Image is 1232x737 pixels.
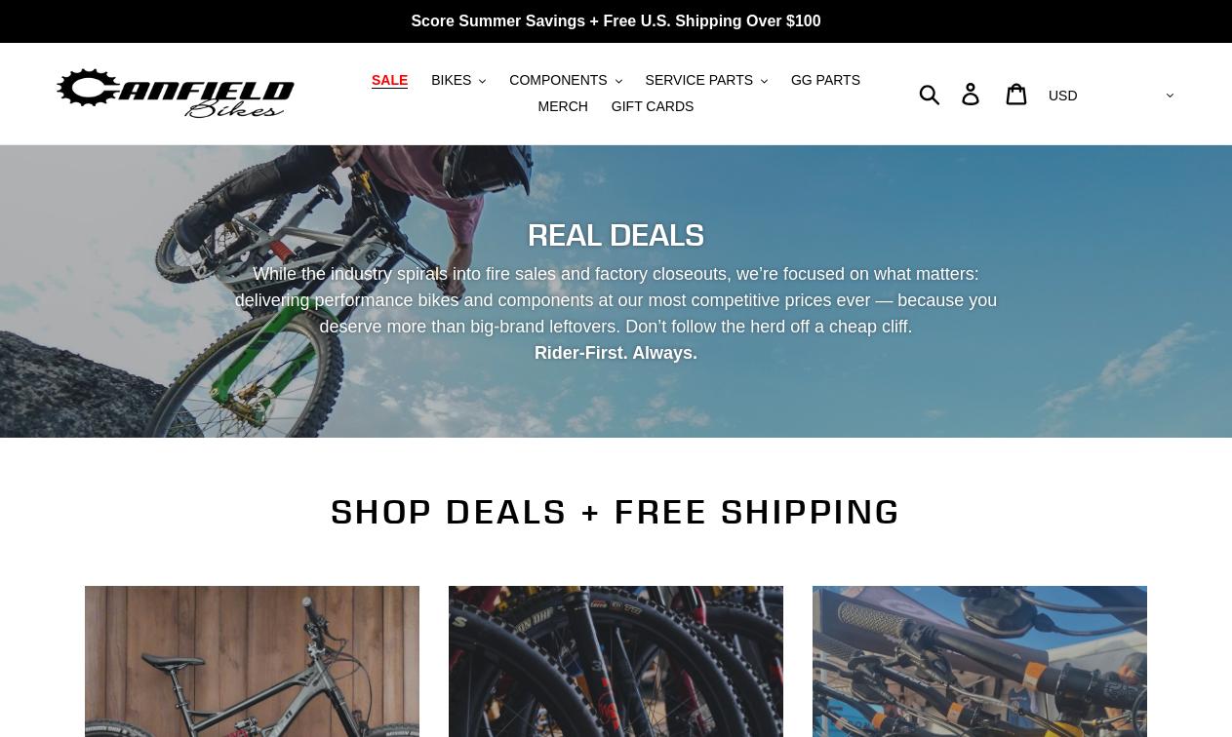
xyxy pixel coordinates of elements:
span: SALE [372,72,408,89]
a: GG PARTS [781,67,870,94]
button: SERVICE PARTS [636,67,777,94]
span: COMPONENTS [509,72,607,89]
img: Canfield Bikes [54,63,298,125]
span: MERCH [538,98,588,115]
button: BIKES [421,67,496,94]
button: COMPONENTS [499,67,631,94]
span: BIKES [431,72,471,89]
a: MERCH [529,94,598,120]
span: GG PARTS [791,72,860,89]
span: SERVICE PARTS [646,72,753,89]
p: While the industry spirals into fire sales and factory closeouts, we’re focused on what matters: ... [218,261,1015,367]
h2: REAL DEALS [85,216,1148,253]
strong: Rider-First. Always. [535,343,697,363]
a: GIFT CARDS [602,94,704,120]
a: SALE [362,67,417,94]
h2: SHOP DEALS + FREE SHIPPING [85,491,1148,532]
span: GIFT CARDS [612,98,695,115]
